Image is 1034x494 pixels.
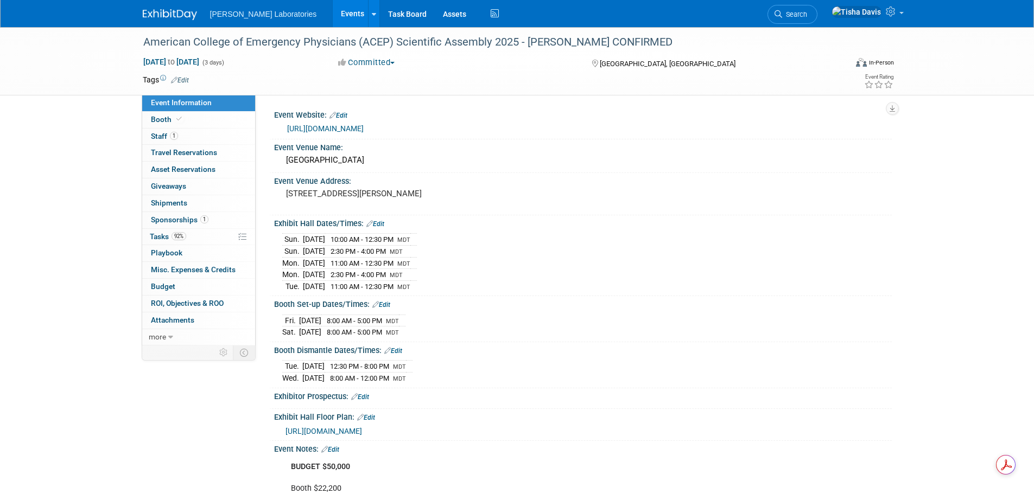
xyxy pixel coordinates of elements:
[397,284,410,291] span: MDT
[334,57,399,68] button: Committed
[274,409,892,423] div: Exhibit Hall Floor Plan:
[321,446,339,453] a: Edit
[282,152,884,169] div: [GEOGRAPHIC_DATA]
[151,98,212,107] span: Event Information
[151,148,217,157] span: Travel Reservations
[331,271,386,279] span: 2:30 PM - 4:00 PM
[142,162,255,178] a: Asset Reservations
[299,326,321,338] td: [DATE]
[282,280,303,292] td: Tue.
[151,248,182,257] span: Playbook
[142,195,255,211] a: Shipments
[600,60,735,68] span: [GEOGRAPHIC_DATA], [GEOGRAPHIC_DATA]
[303,280,325,292] td: [DATE]
[331,247,386,255] span: 2:30 PM - 4:00 PM
[282,234,303,246] td: Sun.
[282,246,303,258] td: Sun.
[390,248,403,255] span: MDT
[210,10,317,18] span: [PERSON_NAME] Laboratories
[274,107,892,121] div: Event Website:
[767,5,817,24] a: Search
[142,279,255,295] a: Budget
[783,56,895,73] div: Event Format
[142,129,255,145] a: Staff1
[151,115,184,124] span: Booth
[233,345,255,360] td: Toggle Event Tabs
[864,74,893,80] div: Event Rating
[142,229,255,245] a: Tasks92%
[142,95,255,111] a: Event Information
[393,363,406,370] span: MDT
[143,57,200,67] span: [DATE] [DATE]
[274,342,892,356] div: Booth Dismantle Dates/Times:
[151,215,208,224] span: Sponsorships
[142,329,255,345] a: more
[286,427,362,435] span: [URL][DOMAIN_NAME]
[151,299,224,307] span: ROI, Objectives & ROO
[142,112,255,128] a: Booth
[372,301,390,309] a: Edit
[303,257,325,269] td: [DATE]
[151,182,186,190] span: Giveaways
[142,178,255,195] a: Giveaways
[214,345,233,360] td: Personalize Event Tab Strip
[201,59,224,66] span: (3 days)
[303,246,325,258] td: [DATE]
[172,232,186,240] span: 92%
[171,76,189,84] a: Edit
[397,236,410,243] span: MDT
[286,189,519,198] pre: [STREET_ADDRESS][PERSON_NAME]
[142,262,255,278] a: Misc. Expenses & Credits
[390,272,403,279] span: MDT
[366,220,384,228] a: Edit
[200,215,208,223] span: 1
[327,317,382,325] span: 8:00 AM - 5:00 PM
[282,269,303,281] td: Mon.
[393,375,406,382] span: MDT
[287,124,364,133] a: [URL][DOMAIN_NAME]
[274,441,892,455] div: Event Notes:
[150,232,186,241] span: Tasks
[303,269,325,281] td: [DATE]
[274,173,892,187] div: Event Venue Address:
[151,165,215,174] span: Asset Reservations
[151,316,194,324] span: Attachments
[282,326,299,338] td: Sat.
[331,259,394,267] span: 11:00 AM - 12:30 PM
[151,198,187,207] span: Shipments
[282,361,302,373] td: Tue.
[330,362,389,370] span: 12:30 PM - 8:00 PM
[331,235,394,243] span: 10:00 AM - 12:30 PM
[384,347,402,355] a: Edit
[151,282,175,291] span: Budget
[142,296,255,312] a: ROI, Objectives & ROO
[142,212,255,228] a: Sponsorships1
[274,215,892,229] div: Exhibit Hall Dates/Times:
[291,462,350,471] b: BUDGET $50,000
[274,139,892,153] div: Event Venue Name:
[142,312,255,329] a: Attachments
[166,57,176,66] span: to
[142,145,255,161] a: Travel Reservations
[303,234,325,246] td: [DATE]
[149,332,166,341] span: more
[397,260,410,267] span: MDT
[299,315,321,326] td: [DATE]
[302,373,325,384] td: [DATE]
[386,329,399,336] span: MDT
[357,414,375,421] a: Edit
[386,318,399,325] span: MDT
[330,374,389,382] span: 8:00 AM - 12:00 PM
[351,393,369,401] a: Edit
[176,116,182,122] i: Booth reservation complete
[170,132,178,140] span: 1
[302,361,325,373] td: [DATE]
[143,74,189,85] td: Tags
[327,328,382,336] span: 8:00 AM - 5:00 PM
[868,59,894,67] div: In-Person
[142,245,255,261] a: Playbook
[282,373,302,384] td: Wed.
[856,58,867,67] img: Format-Inperson.png
[329,112,347,119] a: Edit
[832,6,881,18] img: Tisha Davis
